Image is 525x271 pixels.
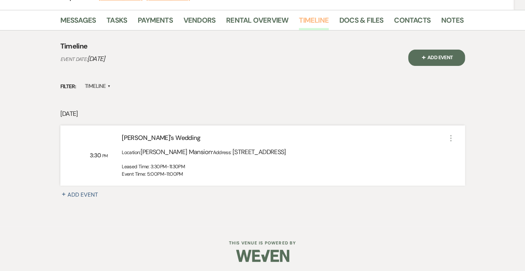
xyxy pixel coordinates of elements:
a: Payments [138,15,173,30]
a: Contacts [394,15,431,30]
span: [DATE] [87,55,105,63]
a: Tasks [106,15,127,30]
span: Filter: [60,83,76,91]
div: [PERSON_NAME]'s Wedding [122,133,446,146]
span: Plus Sign [420,53,427,61]
span: Address: [213,149,233,156]
span: 3:30 [90,152,102,159]
label: Timeline [85,81,111,91]
button: Plus SignAdd Event [408,50,465,66]
img: Weven Logo [236,243,289,268]
a: Rental Overview [226,15,288,30]
h4: Timeline [60,41,88,51]
a: Timeline [299,15,329,30]
p: [DATE] [60,109,465,119]
a: Notes [441,15,464,30]
span: Plus Sign [60,188,67,196]
span: [STREET_ADDRESS] [233,148,286,156]
span: Location: [122,149,140,156]
span: Event Date: [60,56,87,62]
span: PM [102,153,108,159]
span: · [212,146,213,157]
a: Docs & Files [339,15,383,30]
a: Messages [60,15,96,30]
span: [PERSON_NAME] Mansion [141,148,212,156]
span: ▲ [108,84,110,89]
button: Plus SignAdd Event [60,191,106,199]
div: Leased Time: 3:30PM-11:30PM Event Time: 5:00PM-11:00PM [122,163,446,178]
a: Vendors [184,15,215,30]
